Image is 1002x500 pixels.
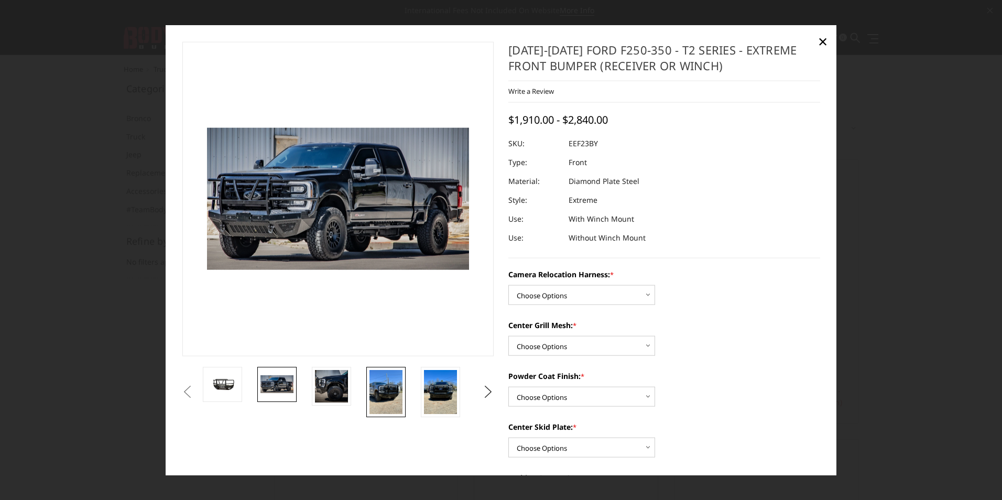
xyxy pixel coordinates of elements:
[508,210,561,229] dt: Use:
[508,41,820,81] h1: [DATE]-[DATE] Ford F250-350 - T2 Series - Extreme Front Bumper (receiver or winch)
[508,153,561,172] dt: Type:
[508,191,561,210] dt: Style:
[180,384,195,399] button: Previous
[206,375,239,393] img: 2023-2025 Ford F250-350 - T2 Series - Extreme Front Bumper (receiver or winch)
[950,450,1002,500] iframe: Chat Widget
[569,153,587,172] dd: Front
[569,172,639,191] dd: Diamond Plate Steel
[569,134,598,153] dd: EEF23BY
[569,191,597,210] dd: Extreme
[508,421,820,432] label: Center Skid Plate:
[508,86,554,96] a: Write a Review
[508,472,820,483] label: Parking Sensor Cutouts:
[508,269,820,280] label: Camera Relocation Harness:
[508,320,820,331] label: Center Grill Mesh:
[481,384,496,399] button: Next
[508,134,561,153] dt: SKU:
[508,113,608,127] span: $1,910.00 - $2,840.00
[508,172,561,191] dt: Material:
[315,369,348,403] img: 2023-2025 Ford F250-350 - T2 Series - Extreme Front Bumper (receiver or winch)
[814,32,831,49] a: Close
[369,369,402,414] img: 2023-2025 Ford F250-350 - T2 Series - Extreme Front Bumper (receiver or winch)
[508,229,561,247] dt: Use:
[569,210,634,229] dd: With Winch Mount
[182,41,494,356] a: 2023-2025 Ford F250-350 - T2 Series - Extreme Front Bumper (receiver or winch)
[818,29,827,52] span: ×
[424,369,457,414] img: 2023-2025 Ford F250-350 - T2 Series - Extreme Front Bumper (receiver or winch)
[260,375,293,393] img: 2023-2025 Ford F250-350 - T2 Series - Extreme Front Bumper (receiver or winch)
[508,371,820,382] label: Powder Coat Finish:
[569,229,646,247] dd: Without Winch Mount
